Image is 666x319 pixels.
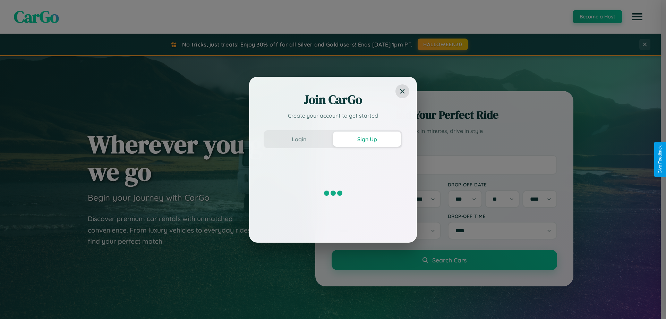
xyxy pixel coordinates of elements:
button: Sign Up [333,132,401,147]
p: Create your account to get started [264,111,402,120]
h2: Join CarGo [264,91,402,108]
div: Give Feedback [658,145,663,174]
button: Login [265,132,333,147]
iframe: Intercom live chat [7,295,24,312]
